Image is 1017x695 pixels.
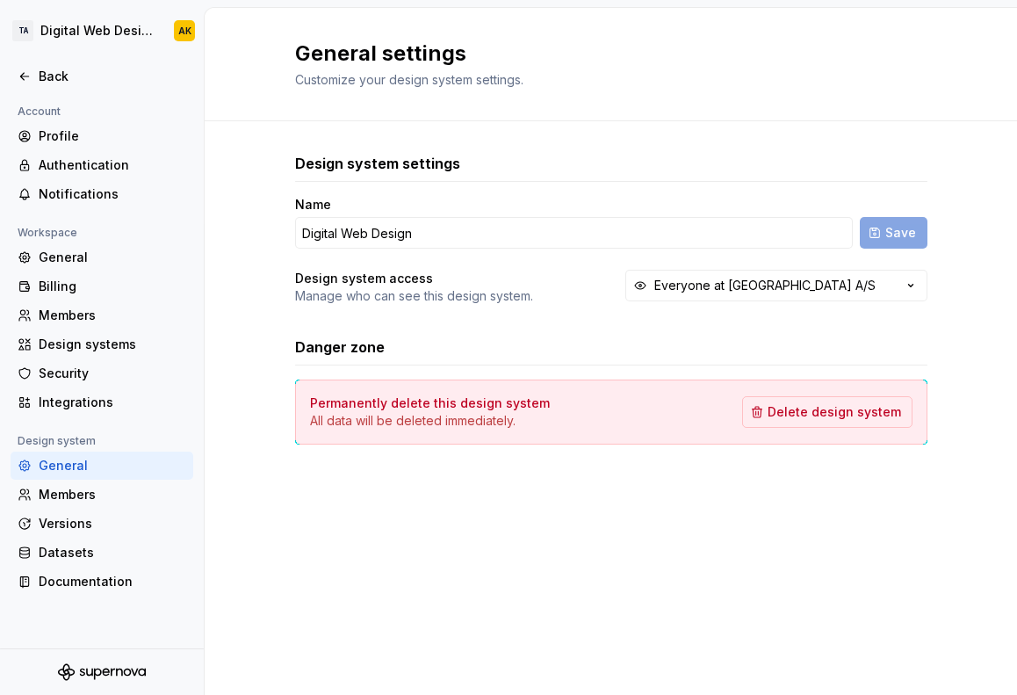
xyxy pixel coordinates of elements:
div: Profile [39,127,186,145]
h4: Design system access [295,270,433,287]
label: Name [295,196,331,214]
div: Workspace [11,222,84,243]
p: All data will be deleted immediately. [310,412,550,430]
a: Members [11,481,193,509]
a: Documentation [11,568,193,596]
svg: Supernova Logo [58,663,146,681]
div: Digital Web Design [40,22,153,40]
h3: Design system settings [295,153,460,174]
div: Security [39,365,186,382]
div: Versions [39,515,186,532]
a: Members [11,301,193,329]
a: Datasets [11,539,193,567]
div: Back [39,68,186,85]
div: Design system [11,431,103,452]
span: Delete design system [768,403,901,421]
a: General [11,243,193,271]
div: Design systems [39,336,186,353]
div: Members [39,307,186,324]
a: Notifications [11,180,193,208]
a: Design systems [11,330,193,358]
button: TADigital Web DesignAK [4,11,200,50]
span: Customize your design system settings. [295,72,523,87]
div: Everyone at [GEOGRAPHIC_DATA] A/S [654,277,876,294]
a: Security [11,359,193,387]
div: General [39,457,186,474]
h2: General settings [295,40,523,68]
h3: Danger zone [295,337,385,358]
a: Authentication [11,151,193,179]
p: Manage who can see this design system. [295,287,533,305]
div: Documentation [39,573,186,590]
div: Notifications [39,185,186,203]
a: Billing [11,272,193,300]
a: Profile [11,122,193,150]
div: Members [39,486,186,503]
button: Everyone at [GEOGRAPHIC_DATA] A/S [625,270,927,301]
div: AK [178,24,191,38]
div: Datasets [39,544,186,561]
div: General [39,249,186,266]
a: Versions [11,510,193,538]
div: TA [12,20,33,41]
div: Authentication [39,156,186,174]
div: Billing [39,278,186,295]
button: Delete design system [742,396,912,428]
div: Integrations [39,394,186,411]
a: Integrations [11,388,193,416]
a: Back [11,62,193,90]
div: Account [11,101,68,122]
a: General [11,452,193,480]
h4: Permanently delete this design system [310,395,550,412]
